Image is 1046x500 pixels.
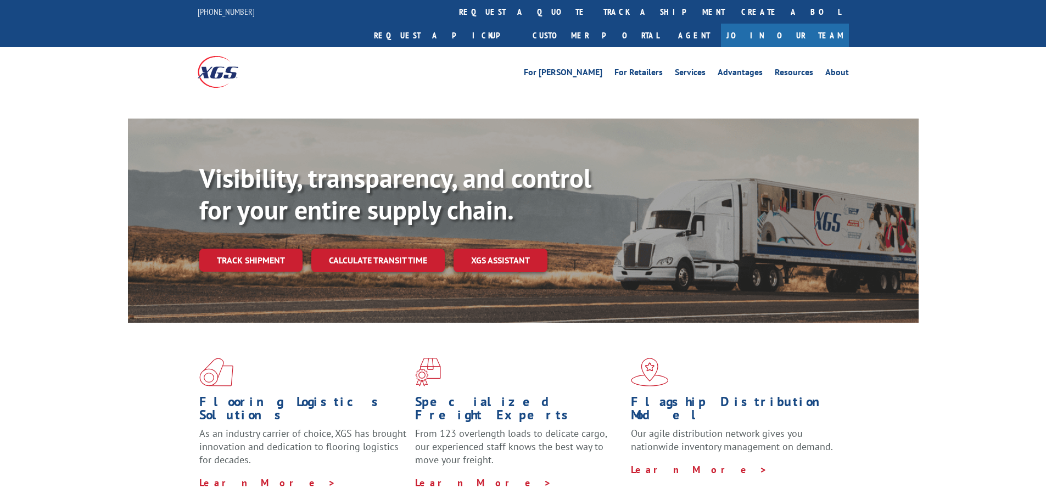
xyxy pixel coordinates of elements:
[199,249,303,272] a: Track shipment
[825,68,849,80] a: About
[721,24,849,47] a: Join Our Team
[614,68,663,80] a: For Retailers
[415,476,552,489] a: Learn More >
[198,6,255,17] a: [PHONE_NUMBER]
[524,68,602,80] a: For [PERSON_NAME]
[366,24,524,47] a: Request a pickup
[199,161,591,227] b: Visibility, transparency, and control for your entire supply chain.
[718,68,763,80] a: Advantages
[667,24,721,47] a: Agent
[631,427,833,453] span: Our agile distribution network gives you nationwide inventory management on demand.
[199,476,336,489] a: Learn More >
[311,249,445,272] a: Calculate transit time
[631,463,768,476] a: Learn More >
[199,395,407,427] h1: Flooring Logistics Solutions
[675,68,706,80] a: Services
[631,395,838,427] h1: Flagship Distribution Model
[415,427,623,476] p: From 123 overlength loads to delicate cargo, our experienced staff knows the best way to move you...
[415,395,623,427] h1: Specialized Freight Experts
[415,358,441,386] img: xgs-icon-focused-on-flooring-red
[775,68,813,80] a: Resources
[199,358,233,386] img: xgs-icon-total-supply-chain-intelligence-red
[631,358,669,386] img: xgs-icon-flagship-distribution-model-red
[199,427,406,466] span: As an industry carrier of choice, XGS has brought innovation and dedication to flooring logistics...
[524,24,667,47] a: Customer Portal
[454,249,547,272] a: XGS ASSISTANT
